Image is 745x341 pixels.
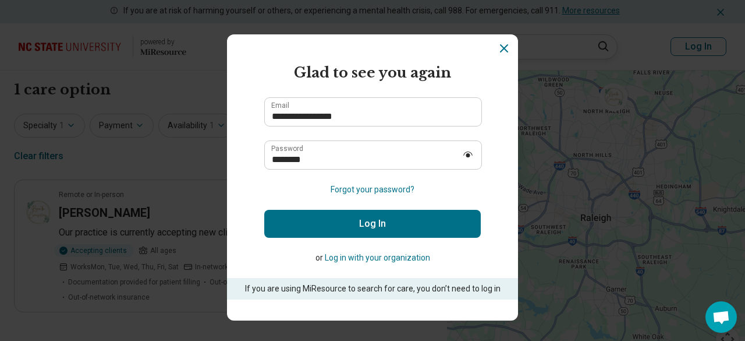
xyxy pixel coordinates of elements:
[271,102,289,109] label: Email
[227,34,518,321] section: Login Dialog
[271,145,303,152] label: Password
[325,252,430,264] button: Log in with your organization
[264,210,481,238] button: Log In
[264,62,481,83] h2: Glad to see you again
[243,283,502,295] p: If you are using MiResource to search for care, you don’t need to log in
[331,184,414,196] button: Forgot your password?
[264,252,481,264] p: or
[497,41,511,55] button: Dismiss
[455,140,481,168] button: Hide password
